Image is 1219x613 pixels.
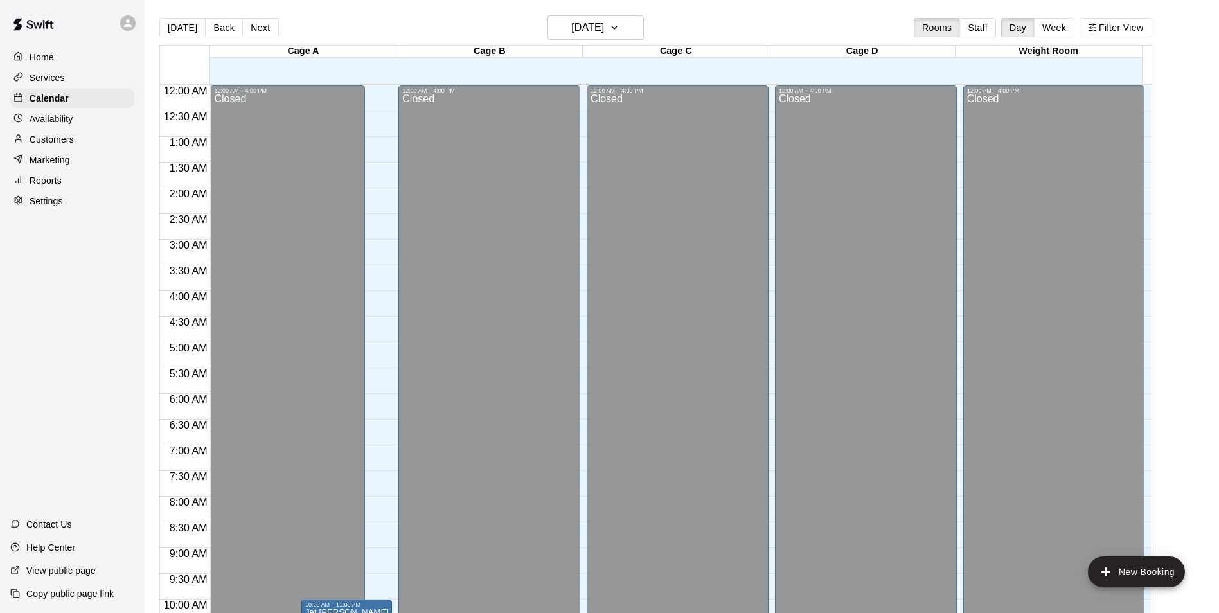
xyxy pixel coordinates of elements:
span: 9:00 AM [166,548,211,559]
a: Calendar [10,89,134,108]
a: Customers [10,130,134,149]
button: add [1088,556,1185,587]
span: 12:30 AM [161,111,211,122]
div: 12:00 AM – 4:00 PM [779,87,953,94]
span: 4:00 AM [166,291,211,302]
button: Week [1034,18,1074,37]
div: 12:00 AM – 4:00 PM [967,87,1141,94]
span: 5:00 AM [166,342,211,353]
div: 10:00 AM – 11:00 AM [305,601,388,608]
button: Filter View [1080,18,1152,37]
p: Help Center [26,541,75,554]
div: Cage B [396,46,583,58]
span: 6:30 AM [166,420,211,431]
a: Availability [10,109,134,129]
button: Rooms [914,18,960,37]
span: 1:00 AM [166,137,211,148]
a: Marketing [10,150,134,170]
span: 2:00 AM [166,188,211,199]
p: Availability [30,112,73,125]
p: Copy public page link [26,587,114,600]
span: 9:30 AM [166,574,211,585]
button: Day [1001,18,1035,37]
p: Calendar [30,92,69,105]
span: 3:30 AM [166,265,211,276]
p: Customers [30,133,74,146]
span: 7:00 AM [166,445,211,456]
span: 1:30 AM [166,163,211,173]
div: Cage A [210,46,396,58]
p: View public page [26,564,96,577]
div: 12:00 AM – 4:00 PM [402,87,576,94]
span: 3:00 AM [166,240,211,251]
button: Next [242,18,278,37]
div: 12:00 AM – 4:00 PM [214,87,360,94]
span: 7:30 AM [166,471,211,482]
p: Settings [30,195,63,208]
p: Contact Us [26,518,72,531]
p: Reports [30,174,62,187]
button: Back [205,18,243,37]
p: Services [30,71,65,84]
div: Cage D [769,46,956,58]
button: [DATE] [547,15,644,40]
button: [DATE] [159,18,206,37]
button: Staff [959,18,996,37]
span: 8:30 AM [166,522,211,533]
h6: [DATE] [571,19,604,37]
div: Cage C [583,46,769,58]
div: Weight Room [956,46,1142,58]
span: 10:00 AM [161,600,211,610]
div: 12:00 AM – 4:00 PM [591,87,765,94]
a: Reports [10,171,134,190]
span: 2:30 AM [166,214,211,225]
a: Home [10,48,134,67]
span: 4:30 AM [166,317,211,328]
span: 8:00 AM [166,497,211,508]
span: 6:00 AM [166,394,211,405]
p: Marketing [30,154,70,166]
span: 5:30 AM [166,368,211,379]
a: Services [10,68,134,87]
a: Settings [10,191,134,211]
p: Home [30,51,54,64]
span: 12:00 AM [161,85,211,96]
